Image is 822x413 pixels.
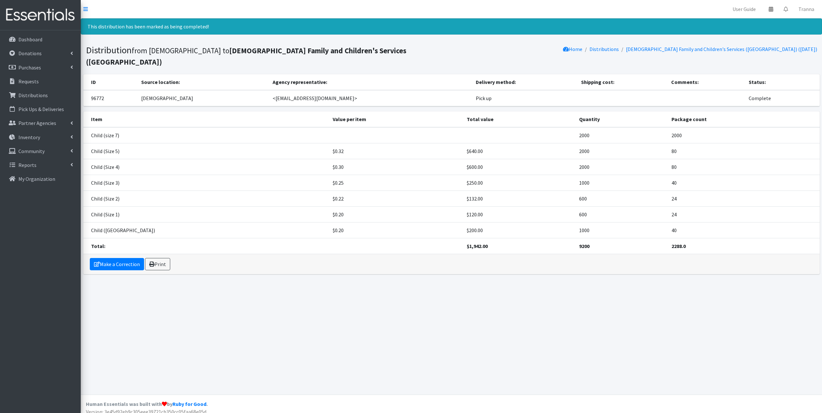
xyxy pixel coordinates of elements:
td: $0.25 [329,175,463,191]
td: $600.00 [463,159,575,175]
td: 40 [668,222,820,238]
a: Reports [3,159,78,171]
strong: Human Essentials was built with by . [86,401,208,407]
td: 600 [575,207,668,222]
a: Print [145,258,170,270]
p: My Organization [18,176,55,182]
td: $120.00 [463,207,575,222]
th: Agency representative: [269,74,472,90]
td: Child (Size 1) [83,207,329,222]
a: Purchases [3,61,78,74]
img: HumanEssentials [3,4,78,26]
p: Dashboard [18,36,42,43]
td: 2000 [575,143,668,159]
a: Inventory [3,131,78,144]
p: Partner Agencies [18,120,56,126]
th: Status: [745,74,819,90]
b: [DEMOGRAPHIC_DATA] Family and Children's Services ([GEOGRAPHIC_DATA]) [86,46,406,67]
td: Child ([GEOGRAPHIC_DATA]) [83,222,329,238]
td: 600 [575,191,668,207]
td: Complete [745,90,819,106]
td: Pick up [472,90,577,106]
a: Ruby for Good [172,401,206,407]
td: 2000 [575,159,668,175]
td: 24 [668,191,820,207]
a: Tranna [793,3,819,15]
a: User Guide [727,3,761,15]
p: Donations [18,50,42,57]
td: Child (Size 4) [83,159,329,175]
th: Item [83,111,329,127]
td: Child (Size 5) [83,143,329,159]
div: This distribution has been marked as being completed! [81,18,822,35]
td: 1000 [575,175,668,191]
a: Distributions [589,46,619,52]
a: Partner Agencies [3,117,78,129]
td: 2000 [575,127,668,143]
h1: Distribution [86,45,449,67]
p: Community [18,148,45,154]
th: Shipping cost: [577,74,667,90]
th: Quantity [575,111,668,127]
th: Value per item [329,111,463,127]
td: Child (Size 3) [83,175,329,191]
th: Delivery method: [472,74,577,90]
p: Inventory [18,134,40,140]
td: 2000 [668,127,820,143]
a: Community [3,145,78,158]
td: [DEMOGRAPHIC_DATA] [137,90,269,106]
p: Requests [18,78,39,85]
th: Total value [463,111,575,127]
a: My Organization [3,172,78,185]
a: Dashboard [3,33,78,46]
strong: 2288.0 [671,243,686,249]
td: Child (Size 2) [83,191,329,207]
td: $200.00 [463,222,575,238]
td: 24 [668,207,820,222]
td: $0.20 [329,222,463,238]
strong: $1,942.00 [467,243,488,249]
p: Reports [18,162,36,168]
td: $0.20 [329,207,463,222]
a: Donations [3,47,78,60]
td: 80 [668,159,820,175]
th: Source location: [137,74,269,90]
th: Comments: [667,74,745,90]
td: 1000 [575,222,668,238]
td: $0.30 [329,159,463,175]
a: [DEMOGRAPHIC_DATA] Family and Children's Services ([GEOGRAPHIC_DATA]) ([DATE]) [626,46,817,52]
strong: 9200 [579,243,589,249]
a: Requests [3,75,78,88]
a: Pick Ups & Deliveries [3,103,78,116]
a: Make a Correction [90,258,144,270]
td: <[EMAIL_ADDRESS][DOMAIN_NAME]> [269,90,472,106]
td: $640.00 [463,143,575,159]
td: 80 [668,143,820,159]
th: Package count [668,111,820,127]
td: $0.32 [329,143,463,159]
p: Pick Ups & Deliveries [18,106,64,112]
td: Child (size 7) [83,127,329,143]
p: Distributions [18,92,48,98]
td: $0.22 [329,191,463,207]
p: Purchases [18,64,41,71]
td: 96772 [83,90,137,106]
strong: Total: [91,243,105,249]
td: 40 [668,175,820,191]
td: $132.00 [463,191,575,207]
td: $250.00 [463,175,575,191]
a: Home [563,46,582,52]
small: from [DEMOGRAPHIC_DATA] to [86,46,406,67]
a: Distributions [3,89,78,102]
th: ID [83,74,137,90]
